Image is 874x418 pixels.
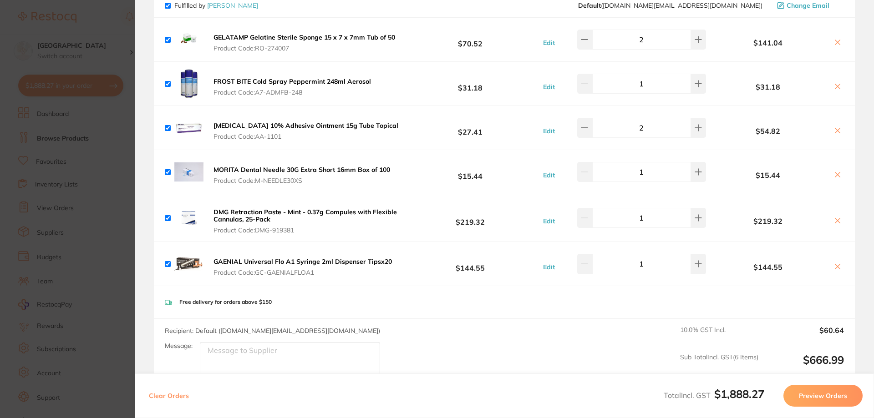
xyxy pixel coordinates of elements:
img: MDBybnpmMg [174,203,203,232]
span: Change Email [787,2,829,9]
button: Change Email [774,1,844,10]
a: [PERSON_NAME] [207,1,258,10]
span: Total Incl. GST [664,391,764,400]
img: Z3BhNmdnZA [174,69,203,98]
img: M3puOWxicg [174,25,203,54]
button: Edit [540,217,558,225]
b: $141.04 [708,39,828,47]
button: Edit [540,171,558,179]
img: aHpxdXliMw [174,249,203,278]
button: MORITA Dental Needle 30G Extra Short 16mm Box of 100 Product Code:M-NEEDLE30XS [211,166,393,185]
b: GELATAMP Gelatine Sterile Sponge 15 x 7 x 7mm Tub of 50 [213,33,395,41]
button: Edit [540,263,558,271]
label: Message: [165,342,193,350]
b: $70.52 [402,31,538,48]
b: MORITA Dental Needle 30G Extra Short 16mm Box of 100 [213,166,390,174]
b: $1,888.27 [714,387,764,401]
button: Clear Orders [146,385,192,407]
span: Product Code: M-NEEDLE30XS [213,177,390,184]
p: Fulfilled by [174,2,258,9]
button: FROST BITE Cold Spray Peppermint 248ml Aerosol Product Code:A7-ADMFB-248 [211,77,374,96]
img: bXJoMjI0Mg [174,113,203,142]
span: Product Code: AA-1101 [213,133,398,140]
span: Sub Total Incl. GST ( 6 Items) [680,353,758,378]
b: Default [578,1,601,10]
span: Product Code: DMG-919381 [213,227,400,234]
output: $666.99 [766,353,844,378]
output: $60.64 [766,326,844,346]
b: DMG Retraction Paste - Mint - 0.37g Compules with Flexible Cannulas, 25-Pack [213,208,397,223]
span: Recipient: Default ( [DOMAIN_NAME][EMAIL_ADDRESS][DOMAIN_NAME] ) [165,327,380,335]
b: [MEDICAL_DATA] 10% Adhesive Ointment 15g Tube Topical [213,121,398,130]
b: GAENIAL Universal Flo A1 Syringe 2ml Dispenser Tipsx20 [213,257,392,266]
b: $27.41 [402,120,538,136]
img: NDlmNWt5aA [174,157,203,186]
b: $144.55 [708,263,828,271]
b: $144.55 [402,256,538,272]
b: $31.18 [708,83,828,91]
span: customer.care@henryschein.com.au [578,2,762,9]
button: Edit [540,83,558,91]
b: $219.32 [402,210,538,227]
b: $31.18 [402,76,538,92]
b: $54.82 [708,127,828,135]
b: $15.44 [708,171,828,179]
button: Edit [540,127,558,135]
button: GELATAMP Gelatine Sterile Sponge 15 x 7 x 7mm Tub of 50 Product Code:RO-274007 [211,33,398,52]
span: Product Code: RO-274007 [213,45,395,52]
button: [MEDICAL_DATA] 10% Adhesive Ointment 15g Tube Topical Product Code:AA-1101 [211,121,401,141]
span: Product Code: A7-ADMFB-248 [213,89,371,96]
button: Preview Orders [783,385,863,407]
b: $219.32 [708,217,828,225]
span: Product Code: GC-GAENIALFLOA1 [213,269,392,276]
p: Free delivery for orders above $150 [179,299,272,305]
button: DMG Retraction Paste - Mint - 0.37g Compules with Flexible Cannulas, 25-Pack Product Code:DMG-919381 [211,208,402,234]
span: 10.0 % GST Incl. [680,326,758,346]
button: GAENIAL Universal Flo A1 Syringe 2ml Dispenser Tipsx20 Product Code:GC-GAENIALFLOA1 [211,257,395,277]
b: $15.44 [402,164,538,181]
button: Edit [540,39,558,47]
b: FROST BITE Cold Spray Peppermint 248ml Aerosol [213,77,371,86]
